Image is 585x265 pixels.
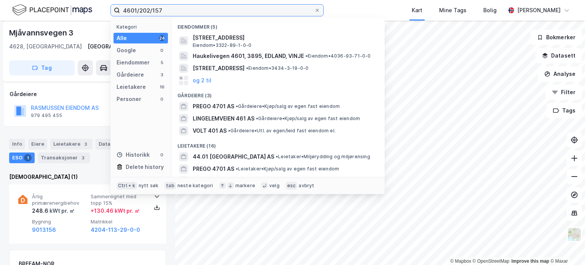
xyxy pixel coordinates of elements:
span: Matrikkel [91,218,146,225]
button: 9013156 [32,225,56,234]
div: 979 495 455 [31,112,62,119]
div: Eiere [28,139,47,149]
div: Eiendommer [117,58,150,67]
div: 0 [159,152,165,158]
span: [STREET_ADDRESS] [193,33,376,42]
div: 248.6 [32,206,75,215]
div: Ctrl + k [117,182,137,190]
iframe: Chat Widget [547,228,585,265]
div: Leietakere (16) [171,137,385,151]
span: Sammenlignet med topp 15% [91,193,146,207]
span: Gårdeiere • Kjøp/salg av egen fast eiendom [236,103,340,109]
div: [DEMOGRAPHIC_DATA] (1) [9,172,166,181]
div: Alle [117,34,127,43]
div: 5 [159,59,165,66]
span: • [246,65,248,71]
span: Eiendom • 3434-3-19-0-0 [246,65,308,71]
a: OpenStreetMap [473,259,510,264]
div: Info [9,139,25,149]
div: neste kategori [177,183,213,189]
div: Gårdeiere [10,90,166,99]
span: • [236,103,238,109]
span: Gårdeiere • Utl. av egen/leid fast eiendom el. [228,128,336,134]
div: Gårdeiere [117,70,144,79]
span: [MEDICAL_DATA] 601 AS [193,177,258,186]
span: PREGO 4701 AS [193,102,234,111]
a: Mapbox [450,259,471,264]
div: Kategori [117,24,168,30]
span: Leietaker • Kjøp/salg av egen fast eiendom [236,166,339,172]
div: velg [269,183,280,189]
img: Z [567,227,582,242]
input: Søk på adresse, matrikkel, gårdeiere, leietakere eller personer [120,5,314,16]
div: 4628, [GEOGRAPHIC_DATA] [9,42,82,51]
span: Leietaker • Miljørydding og miljørensing [276,154,370,160]
div: Google [117,46,136,55]
img: logo.f888ab2527a4732fd821a326f86c7f29.svg [12,3,92,17]
span: Gårdeiere • Kjøp/salg av egen fast eiendom [256,116,360,122]
div: Transaksjoner [38,153,90,163]
div: Bolig [483,6,497,15]
div: 0 [159,47,165,53]
div: + 130.46 kWt pr. ㎡ [91,206,140,215]
div: Gårdeiere (3) [171,87,385,100]
span: LINGELEMVEIEN 461 AS [193,114,254,123]
button: 4204-113-29-0-0 [91,225,140,234]
button: Tags [547,103,582,118]
span: VOLT 401 AS [193,126,227,135]
div: Delete history [126,162,164,172]
div: 3 [82,140,90,148]
span: • [228,128,230,133]
div: markere [235,183,255,189]
div: [GEOGRAPHIC_DATA], 613/29 [88,42,166,51]
div: kWt pr. ㎡ [48,206,75,215]
div: Leietakere [117,82,146,92]
span: Haukelivegen 4601, 3895, EDLAND, VINJE [193,51,304,61]
div: 3 [79,154,87,162]
div: 0 [159,96,165,102]
div: nytt søk [139,183,159,189]
a: Improve this map [511,259,549,264]
div: Kontrollprogram for chat [547,228,585,265]
div: Kart [412,6,422,15]
button: og 2 til [193,76,211,85]
span: Eiendom • 3322-89-1-0-0 [193,42,251,48]
div: Historikk [117,150,150,159]
div: ESG [9,153,35,163]
div: Mjåvannsvegen 3 [9,27,75,39]
div: esc [286,182,297,190]
span: • [256,116,258,121]
span: • [276,154,278,159]
div: [PERSON_NAME] [517,6,561,15]
button: Analyse [538,66,582,82]
div: 16 [159,84,165,90]
span: [STREET_ADDRESS] [193,64,245,73]
span: • [305,53,308,59]
span: • [236,166,238,172]
span: PREGO 4701 AS [193,164,234,173]
span: Bygning [32,218,88,225]
div: 1 [24,154,32,162]
div: 3 [159,72,165,78]
div: Mine Tags [439,6,467,15]
div: Personer [117,95,141,104]
button: Tag [9,60,75,75]
div: 24 [159,35,165,41]
button: Bokmerker [531,30,582,45]
div: Leietakere [50,139,93,149]
div: Datasett [96,139,133,149]
span: 44.01 [GEOGRAPHIC_DATA] AS [193,152,274,161]
span: Årlig primærenergibehov [32,193,88,207]
div: tab [165,182,176,190]
div: Eiendommer (5) [171,18,385,32]
span: Eiendom • 4036-93-71-0-0 [305,53,371,59]
button: Filter [545,85,582,100]
button: Datasett [535,48,582,63]
div: avbryt [299,183,314,189]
